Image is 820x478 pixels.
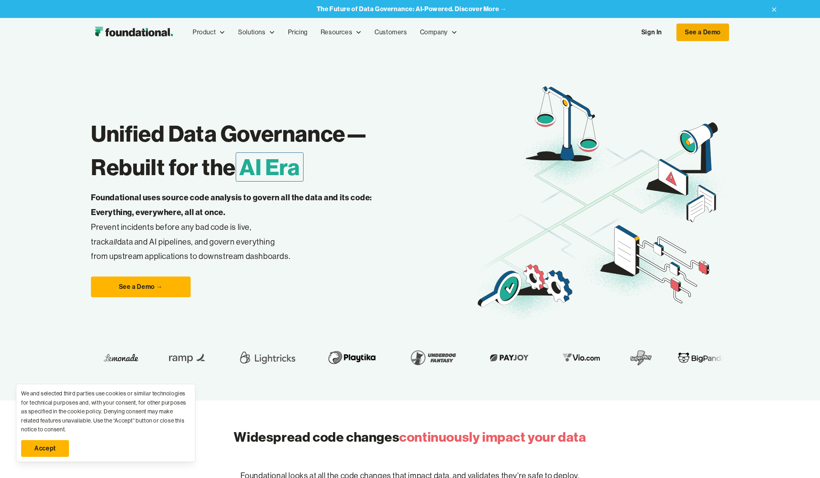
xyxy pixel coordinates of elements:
[633,24,670,41] a: Sign In
[234,428,586,446] h2: Widespread code changes
[414,19,464,45] div: Company
[676,24,729,41] a: See a Demo
[91,117,474,184] h1: Unified Data Governance— Rebuilt for the
[238,27,265,38] div: Solutions
[226,346,286,369] img: Lightricks
[368,19,413,45] a: Customers
[91,24,177,40] a: home
[321,27,352,38] div: Resources
[399,429,586,445] span: continuously impact your data
[619,346,641,369] img: SuperPlay
[282,19,314,45] a: Pricing
[21,440,69,457] a: Accept
[21,389,190,434] div: We and selected third parties use cookies or similar technologies for technical purposes and, wit...
[317,5,507,13] a: The Future of Data Governance: AI-Powered. Discover More →
[91,24,177,40] img: Foundational Logo
[91,190,397,264] p: Prevent incidents before any bad code is live, track data and AI pipelines, and govern everything...
[780,440,820,478] iframe: Chat Widget
[547,352,593,364] img: Vio.com
[193,27,216,38] div: Product
[236,152,304,182] span: AI Era
[152,346,200,369] img: Ramp
[314,19,368,45] div: Resources
[394,346,449,369] img: Underdog Fantasy
[186,19,232,45] div: Product
[312,346,369,369] img: Playtika
[474,352,521,364] img: Payjoy
[91,277,191,297] a: See a Demo →
[109,237,117,247] em: all
[92,352,127,364] img: Lemonade
[232,19,281,45] div: Solutions
[91,192,372,217] strong: Foundational uses source code analysis to govern all the data and its code: Everything, everywher...
[666,352,714,364] img: BigPanda
[420,27,448,38] div: Company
